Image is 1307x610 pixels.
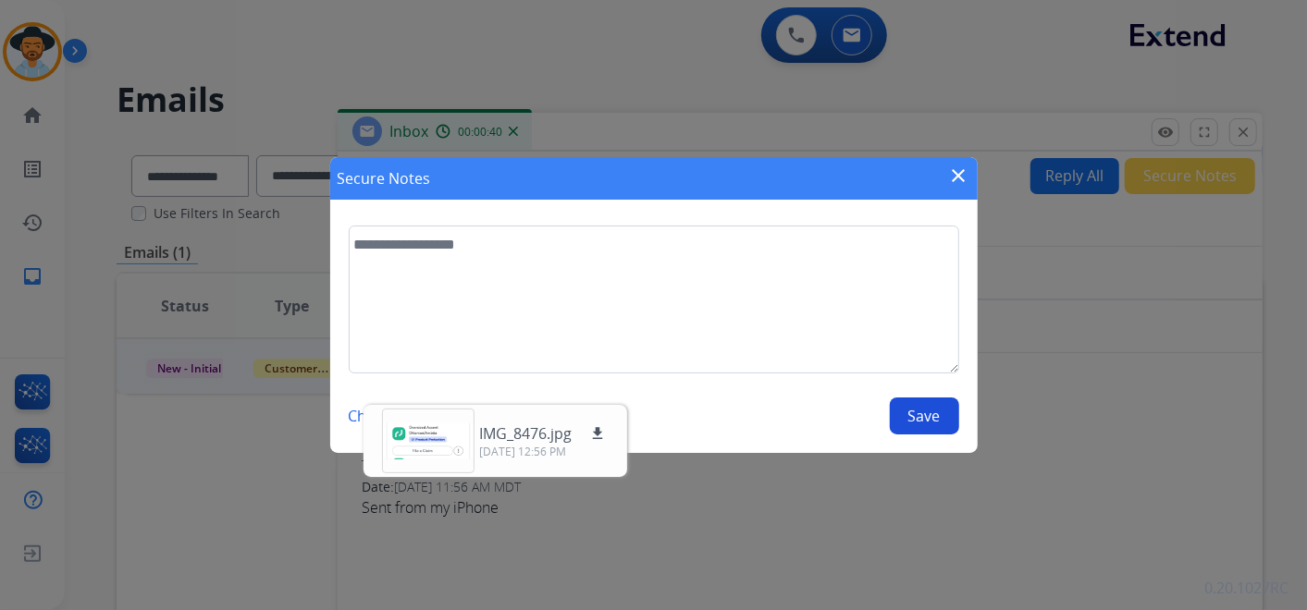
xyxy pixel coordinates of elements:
[948,165,970,187] mat-icon: close
[349,397,480,434] button: Choose a template
[1204,577,1289,599] p: 0.20.1027RC
[479,445,609,459] p: [DATE] 12:56 PM
[589,425,606,442] mat-icon: download
[890,397,959,434] button: Save
[479,422,572,445] p: IMG_8476.jpg
[338,167,431,189] h1: Secure Notes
